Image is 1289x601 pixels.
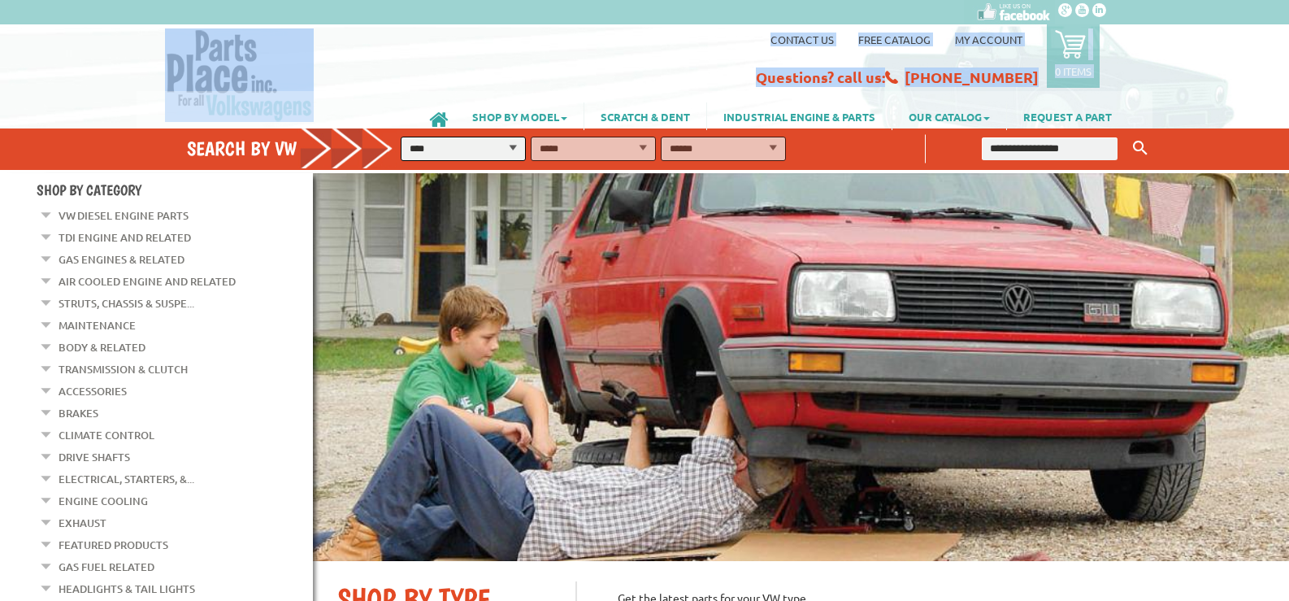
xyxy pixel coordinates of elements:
[1047,24,1100,88] a: 0 items
[59,381,127,402] a: Accessories
[59,249,184,270] a: Gas Engines & Related
[59,468,194,490] a: Electrical, Starters, &...
[858,33,931,46] a: Free Catalog
[59,205,189,226] a: VW Diesel Engine Parts
[59,315,136,336] a: Maintenance
[59,490,148,512] a: Engine Cooling
[59,425,154,446] a: Climate Control
[955,33,1022,46] a: My Account
[187,137,410,160] h4: Search by VW
[313,173,1289,561] img: First slide [900x500]
[59,556,154,577] a: Gas Fuel Related
[59,512,106,533] a: Exhaust
[1007,102,1128,130] a: REQUEST A PART
[770,33,834,46] a: Contact us
[584,102,706,130] a: SCRATCH & DENT
[59,359,188,380] a: Transmission & Clutch
[59,403,98,424] a: Brakes
[892,102,1006,130] a: OUR CATALOG
[1055,64,1092,78] p: 0 items
[59,293,194,314] a: Struts, Chassis & Suspe...
[165,28,314,122] img: Parts Place Inc!
[59,227,191,248] a: TDI Engine and Related
[37,181,313,198] h4: Shop By Category
[59,578,195,599] a: Headlights & Tail Lights
[707,102,892,130] a: INDUSTRIAL ENGINE & PARTS
[1128,135,1152,162] button: Keyword Search
[59,271,236,292] a: Air Cooled Engine and Related
[59,337,145,358] a: Body & Related
[59,534,168,555] a: Featured Products
[456,102,584,130] a: SHOP BY MODEL
[59,446,130,468] a: Drive Shafts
